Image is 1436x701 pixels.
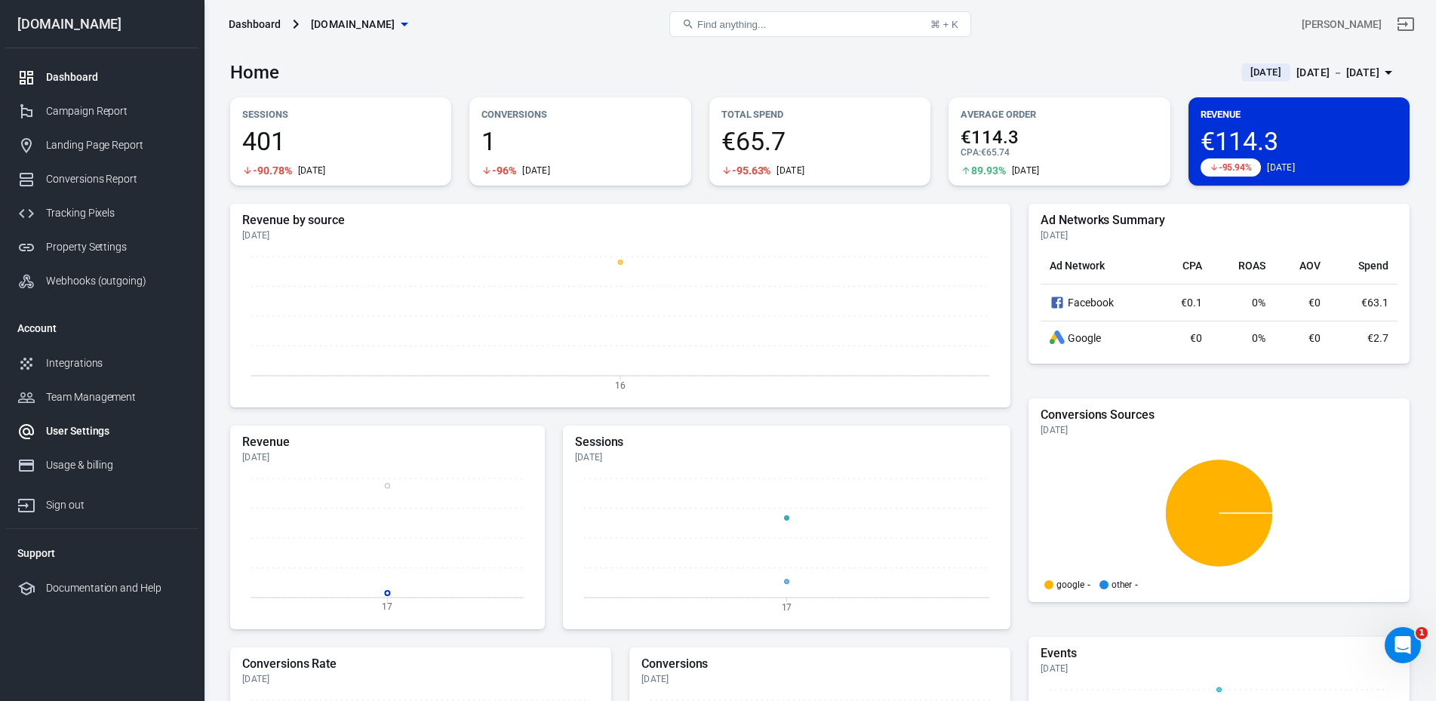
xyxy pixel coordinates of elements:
[1041,663,1398,675] div: [DATE]
[1361,297,1388,309] span: €63.1
[732,165,771,176] span: -95.63%
[1267,161,1295,174] div: [DATE]
[46,205,186,221] div: Tracking Pixels
[1252,332,1265,344] span: 0%
[305,11,414,38] button: [DOMAIN_NAME]
[721,106,918,122] p: Total Spend
[1112,580,1133,589] p: other
[242,213,998,228] h5: Revenue by source
[697,19,766,30] span: Find anything...
[5,196,198,230] a: Tracking Pixels
[230,62,279,83] h3: Home
[1244,65,1287,80] span: [DATE]
[242,656,599,672] h5: Conversions Rate
[1308,297,1321,309] span: €0
[1302,17,1382,32] div: Account id: VW6wEJAx
[5,535,198,571] li: Support
[311,15,395,34] span: casatech-es.com
[1041,213,1398,228] h5: Ad Networks Summary
[522,164,550,177] div: [DATE]
[930,19,958,30] div: ⌘ + K
[575,435,998,450] h5: Sessions
[229,17,281,32] div: Dashboard
[1135,580,1138,589] span: -
[46,137,186,153] div: Landing Page Report
[1012,164,1040,177] div: [DATE]
[1190,332,1202,344] span: €0
[1275,248,1330,284] th: AOV
[298,164,326,177] div: [DATE]
[242,128,439,154] span: 401
[1296,63,1379,82] div: [DATE] － [DATE]
[242,106,439,122] p: Sessions
[1367,332,1388,344] span: €2.7
[1388,6,1424,42] a: Sign out
[1252,297,1265,309] span: 0%
[1156,248,1211,284] th: CPA
[981,147,1010,158] span: €65.74
[46,103,186,119] div: Campaign Report
[641,673,998,685] div: [DATE]
[5,448,198,482] a: Usage & billing
[46,580,186,596] div: Documentation and Help
[669,11,971,37] button: Find anything...⌘ + K
[575,451,998,463] div: [DATE]
[5,310,198,346] li: Account
[721,128,918,154] span: €65.7
[46,457,186,473] div: Usage & billing
[776,164,804,177] div: [DATE]
[46,497,186,513] div: Sign out
[1201,128,1398,154] span: €114.3
[1308,332,1321,344] span: €0
[46,239,186,255] div: Property Settings
[1219,163,1253,172] span: -95.94%
[46,355,186,371] div: Integrations
[242,229,998,241] div: [DATE]
[46,171,186,187] div: Conversions Report
[1330,248,1398,284] th: Spend
[1050,331,1147,346] div: Google
[615,380,626,390] tspan: 16
[46,389,186,405] div: Team Management
[382,601,392,612] tspan: 17
[481,128,678,154] span: 1
[1041,646,1398,661] h5: Events
[961,128,1158,146] span: €114.3
[5,414,198,448] a: User Settings
[242,435,533,450] h5: Revenue
[1211,248,1275,284] th: ROAS
[1050,294,1147,312] div: Facebook
[961,147,981,158] span: CPA :
[5,162,198,196] a: Conversions Report
[641,656,998,672] h5: Conversions
[1229,60,1410,85] button: [DATE][DATE] － [DATE]
[5,230,198,264] a: Property Settings
[1385,627,1421,663] iframe: Intercom live chat
[5,17,198,31] div: [DOMAIN_NAME]
[961,106,1158,122] p: Average Order
[781,601,792,612] tspan: 17
[5,482,198,522] a: Sign out
[492,165,516,176] span: -96%
[1041,424,1398,436] div: [DATE]
[5,128,198,162] a: Landing Page Report
[1181,297,1202,309] span: €0.1
[46,423,186,439] div: User Settings
[1056,580,1084,589] p: google
[5,380,198,414] a: Team Management
[1041,248,1156,284] th: Ad Network
[1041,229,1398,241] div: [DATE]
[253,165,292,176] span: -90.78%
[5,346,198,380] a: Integrations
[5,60,198,94] a: Dashboard
[481,106,678,122] p: Conversions
[46,273,186,289] div: Webhooks (outgoing)
[1050,331,1065,346] div: Google Ads
[1087,580,1090,589] span: -
[1201,106,1398,122] p: Revenue
[46,69,186,85] div: Dashboard
[1050,294,1065,312] svg: Facebook Ads
[242,451,533,463] div: [DATE]
[5,264,198,298] a: Webhooks (outgoing)
[1416,627,1428,639] span: 1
